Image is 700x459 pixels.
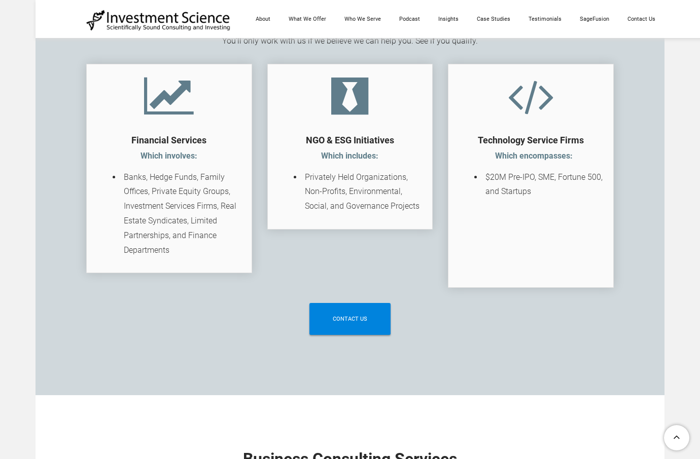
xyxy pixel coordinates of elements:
[570,151,573,161] font: :
[321,151,378,161] font: Which includes:
[305,172,419,211] span: Privately Held Organizations, Non-Profits, Environmental, Social, and Governance Projects
[306,135,394,145] strong: ​NGO & ESG Initiatives
[495,151,570,161] strong: Which encompasses
[302,170,423,214] li: ​​
[483,170,603,273] li: ​
[131,135,206,145] strong: ​Financial Services
[485,172,603,197] span: $20M Pre-IPO, SME, Fortune 500, and Startups
[86,34,614,49] div: You'll only work with us if we believe we can help you. See if you qualify.
[333,303,367,335] span: contact us
[121,170,241,258] li: ​ ​
[124,172,236,255] span: Banks, Hedge Funds, Family Offices, Private Equity Groups, Investment Services Firms, Real Estate...
[138,151,199,161] font: Which involves:
[309,303,391,335] a: contact us
[86,9,231,31] img: Investment Science | NYC Consulting Services
[478,135,584,145] strong: ​Technology Service Firms
[660,421,695,454] a: To Top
